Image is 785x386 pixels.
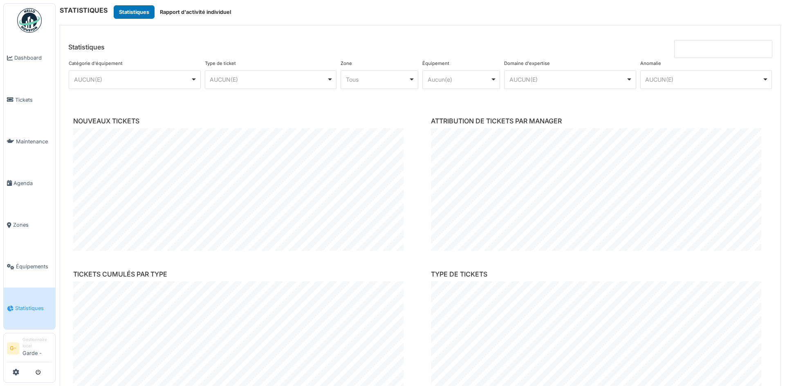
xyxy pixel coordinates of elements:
[114,5,155,19] button: Statistiques
[4,120,55,162] a: Maintenance
[22,337,52,360] li: Garde -
[504,60,550,67] label: Domaine d'expertise
[16,138,52,145] span: Maintenance
[341,60,352,67] label: Zone
[205,60,236,67] label: Type de ticket
[7,342,19,355] li: G-
[4,37,55,79] a: Dashboard
[14,54,52,62] span: Dashboard
[4,288,55,329] a: Statistiques
[210,75,327,84] div: AUCUN(E)
[13,179,52,187] span: Agenda
[73,117,410,125] h6: NOUVEAUX TICKETS
[15,96,52,104] span: Tickets
[60,7,108,14] h6: STATISTIQUES
[4,79,55,120] a: Tickets
[16,263,52,270] span: Équipements
[13,221,52,229] span: Zones
[428,75,490,84] div: Aucun(e)
[22,337,52,349] div: Gestionnaire local
[431,270,767,278] h6: TYPE DE TICKETS
[155,5,236,19] button: Rapport d'activité individuel
[68,43,105,51] h6: Statistiques
[4,204,55,246] a: Zones
[346,75,408,84] div: Tous
[509,75,626,84] div: AUCUN(E)
[69,60,123,67] label: Catégorie d'équipement
[422,60,449,67] label: Équipement
[15,304,52,312] span: Statistiques
[17,8,42,33] img: Badge_color-CXgf-gQk.svg
[640,60,661,67] label: Anomalie
[4,162,55,204] a: Agenda
[645,75,762,84] div: AUCUN(E)
[74,75,191,84] div: AUCUN(E)
[4,246,55,288] a: Équipements
[7,337,52,362] a: G- Gestionnaire localGarde -
[73,270,410,278] h6: TICKETS CUMULÉS PAR TYPE
[431,117,767,125] h6: ATTRIBUTION DE TICKETS PAR MANAGER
